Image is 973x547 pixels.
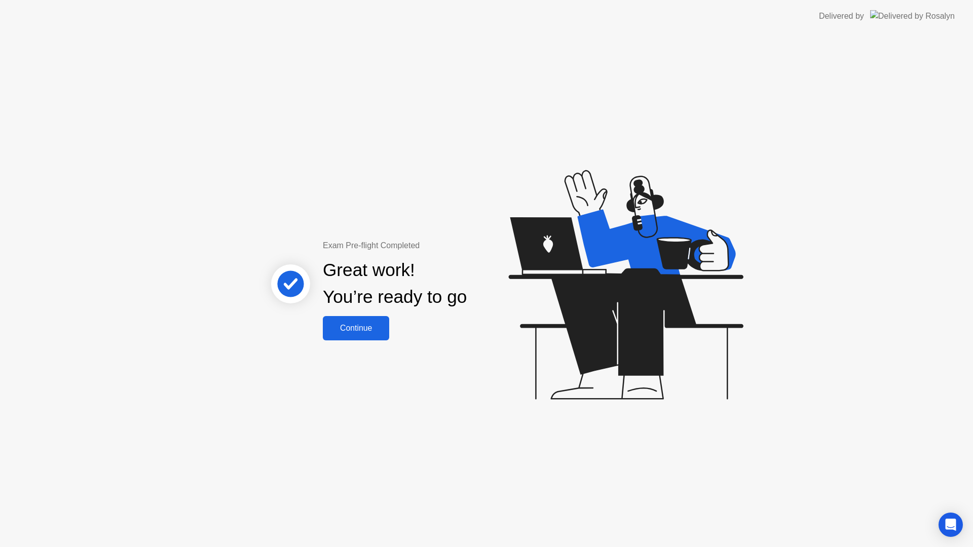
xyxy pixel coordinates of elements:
div: Continue [326,324,386,333]
button: Continue [323,316,389,340]
div: Great work! You’re ready to go [323,257,467,310]
div: Delivered by [819,10,864,22]
img: Delivered by Rosalyn [870,10,955,22]
div: Exam Pre-flight Completed [323,240,532,252]
div: Open Intercom Messenger [939,513,963,537]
